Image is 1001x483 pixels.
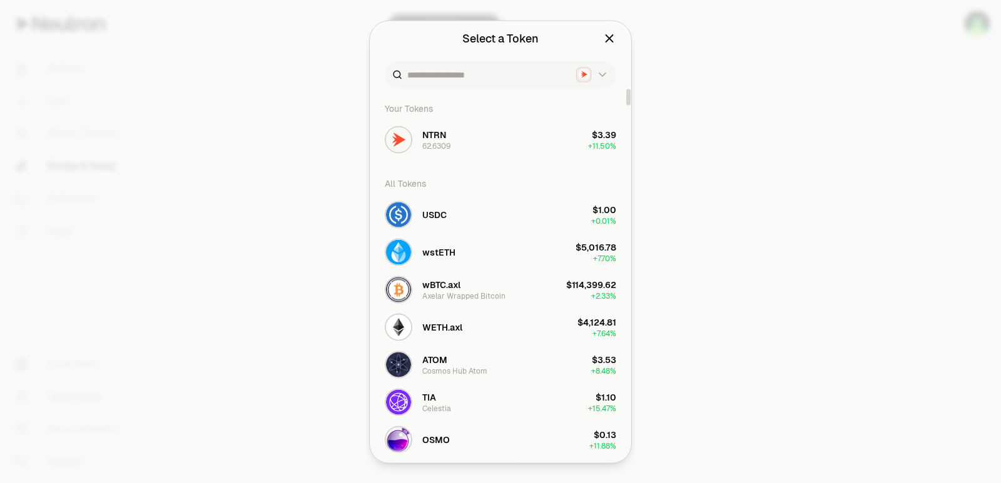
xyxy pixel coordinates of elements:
img: TIA Logo [386,389,411,414]
div: Cosmos Hub Atom [422,366,487,376]
span: NTRN [422,128,446,141]
div: Axelar Wrapped Bitcoin [422,291,506,301]
span: + 11.88% [589,441,616,451]
div: $0.13 [594,428,616,441]
div: $5,016.78 [576,241,616,253]
img: Neutron Logo [578,69,590,81]
button: OSMO LogoOSMO$0.13+11.88% [377,421,624,458]
img: WETH.axl Logo [386,314,411,339]
span: + 7.70% [593,253,616,263]
span: + 0.01% [591,216,616,226]
div: $3.39 [592,128,616,141]
button: wBTC.axl LogowBTC.axlAxelar Wrapped Bitcoin$114,399.62+2.33% [377,271,624,308]
div: All Tokens [377,171,624,196]
span: TIA [422,391,436,403]
div: $1.10 [596,391,616,403]
div: Select a Token [462,29,539,47]
img: USDC Logo [386,202,411,227]
span: OSMO [422,433,450,446]
button: ATOM LogoATOMCosmos Hub Atom$3.53+8.48% [377,346,624,383]
span: + 15.47% [588,403,616,413]
span: + 11.50% [588,141,616,151]
span: ATOM [422,353,447,366]
div: $3.53 [592,353,616,366]
div: 62.6309 [422,141,450,151]
img: wBTC.axl Logo [386,277,411,302]
span: + 7.64% [592,328,616,338]
button: NTRN LogoNTRN62.6309$3.39+11.50% [377,121,624,158]
div: Celestia [422,403,451,413]
img: wstETH Logo [386,239,411,264]
div: $1.00 [592,203,616,216]
img: NTRN Logo [386,127,411,152]
button: Close [602,29,616,47]
span: wBTC.axl [422,278,460,291]
div: Your Tokens [377,96,624,121]
img: OSMO Logo [386,427,411,452]
button: WETH.axl LogoWETH.axl$4,124.81+7.64% [377,308,624,346]
button: Neutron LogoNeutron Logo [576,67,609,82]
button: TIA LogoTIACelestia$1.10+15.47% [377,383,624,421]
span: USDC [422,208,447,221]
span: wstETH [422,246,455,258]
button: wstETH LogowstETH$5,016.78+7.70% [377,233,624,271]
span: + 2.33% [591,291,616,301]
span: WETH.axl [422,321,462,333]
div: $114,399.62 [566,278,616,291]
button: USDC LogoUSDC$1.00+0.01% [377,196,624,233]
span: + 8.48% [591,366,616,376]
img: ATOM Logo [386,352,411,377]
div: $4,124.81 [577,316,616,328]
